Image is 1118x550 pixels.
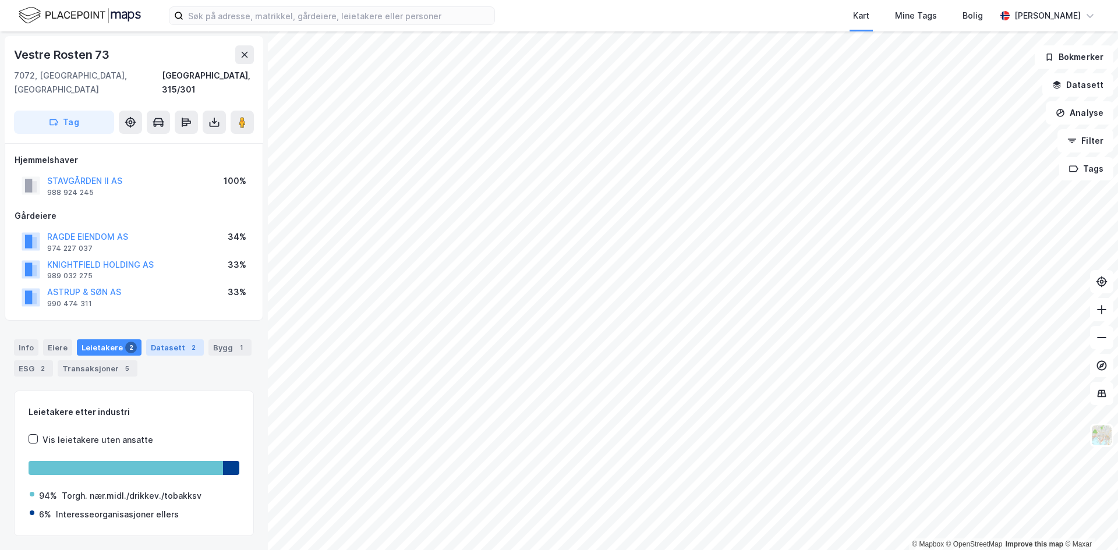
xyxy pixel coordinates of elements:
div: Gårdeiere [15,209,253,223]
div: Hjemmelshaver [15,153,253,167]
img: Z [1091,424,1113,446]
div: Torgh. nær.midl./drikkev./tobakksv [62,489,201,503]
div: Eiere [43,339,72,356]
div: 989 032 275 [47,271,93,281]
div: 2 [187,342,199,353]
div: 7072, [GEOGRAPHIC_DATA], [GEOGRAPHIC_DATA] [14,69,162,97]
div: 990 474 311 [47,299,92,308]
a: Mapbox [912,540,944,548]
div: Vestre Rosten 73 [14,45,112,64]
div: Info [14,339,38,356]
div: Bolig [963,9,983,23]
div: 6% [39,508,51,521]
div: 2 [37,363,48,374]
iframe: Chat Widget [1060,494,1118,550]
button: Bokmerker [1035,45,1113,69]
div: Kontrollprogram for chat [1060,494,1118,550]
div: Leietakere [77,339,141,356]
div: 2 [125,342,137,353]
div: Interesseorganisasjoner ellers [56,508,179,521]
img: logo.f888ab2527a4732fd821a326f86c7f29.svg [19,5,141,26]
div: Transaksjoner [58,360,137,377]
div: 988 924 245 [47,188,94,197]
div: 5 [121,363,133,374]
button: Tag [14,111,114,134]
div: 94% [39,489,57,503]
div: Mine Tags [895,9,937,23]
a: OpenStreetMap [946,540,1003,548]
div: Vis leietakere uten ansatte [43,433,153,447]
button: Datasett [1042,73,1113,97]
div: ESG [14,360,53,377]
div: 974 227 037 [47,244,93,253]
div: Datasett [146,339,204,356]
div: [PERSON_NAME] [1014,9,1081,23]
div: 100% [224,174,246,188]
button: Tags [1059,157,1113,180]
div: 34% [228,230,246,244]
div: 33% [228,285,246,299]
div: [GEOGRAPHIC_DATA], 315/301 [162,69,254,97]
button: Filter [1057,129,1113,152]
div: Kart [853,9,869,23]
button: Analyse [1046,101,1113,125]
input: Søk på adresse, matrikkel, gårdeiere, leietakere eller personer [183,7,494,24]
div: Leietakere etter industri [29,405,239,419]
div: Bygg [208,339,252,356]
a: Improve this map [1006,540,1063,548]
div: 1 [235,342,247,353]
div: 33% [228,258,246,272]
